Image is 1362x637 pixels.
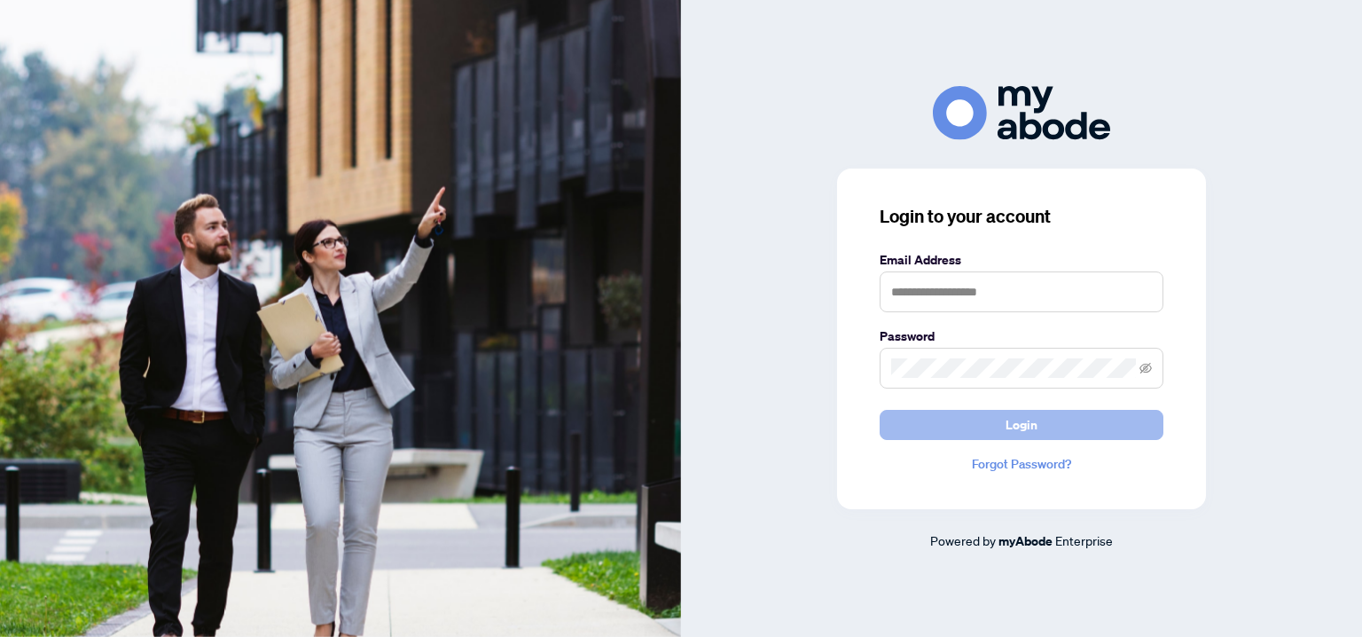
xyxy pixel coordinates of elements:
[1006,411,1037,439] span: Login
[930,532,996,548] span: Powered by
[1139,362,1152,374] span: eye-invisible
[880,250,1163,270] label: Email Address
[933,86,1110,140] img: ma-logo
[880,454,1163,474] a: Forgot Password?
[1055,532,1113,548] span: Enterprise
[880,410,1163,440] button: Login
[880,204,1163,229] h3: Login to your account
[998,531,1053,551] a: myAbode
[880,326,1163,346] label: Password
